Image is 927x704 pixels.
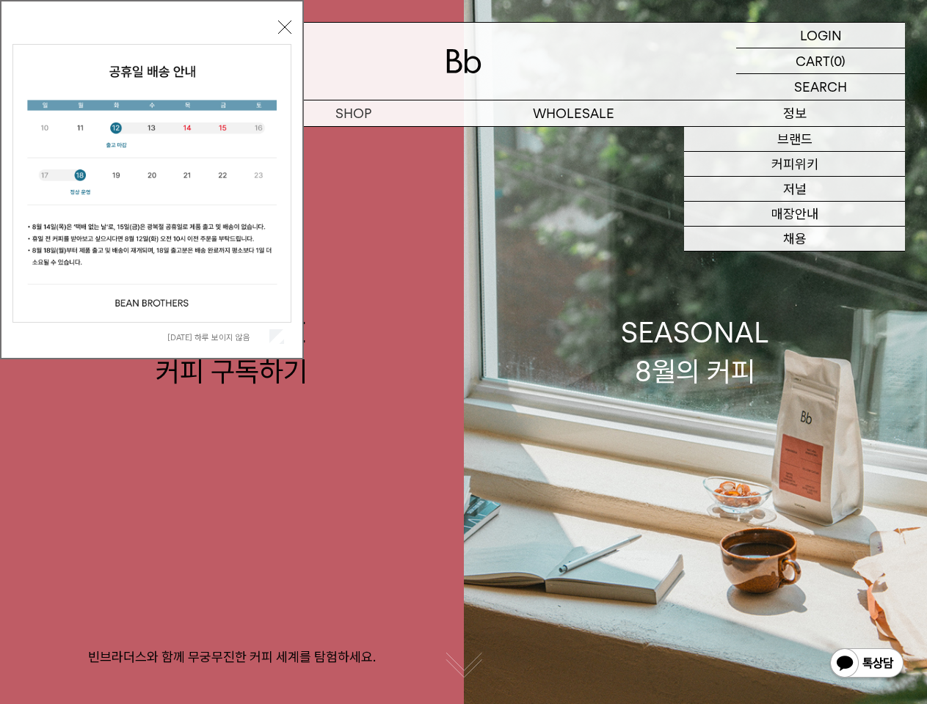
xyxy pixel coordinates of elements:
img: 카카오톡 채널 1:1 채팅 버튼 [829,647,905,682]
a: 커피위키 [684,152,905,177]
a: SHOP [243,100,464,126]
img: 로고 [446,49,481,73]
a: CART (0) [736,48,905,74]
label: [DATE] 하루 보이지 않음 [167,332,266,342]
p: LOGIN [800,23,842,48]
p: CART [796,48,830,73]
a: 브랜드 [684,127,905,152]
p: SEARCH [794,74,847,100]
p: (0) [830,48,846,73]
a: 저널 [684,177,905,202]
a: 매장안내 [684,202,905,227]
a: LOGIN [736,23,905,48]
p: 정보 [684,100,905,126]
button: 닫기 [278,21,291,34]
a: 채용 [684,227,905,252]
img: cb63d4bbb2e6550c365f227fdc69b27f_113810.jpg [13,45,291,322]
p: WHOLESALE [464,100,685,126]
div: SEASONAL 8월의 커피 [621,313,769,391]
